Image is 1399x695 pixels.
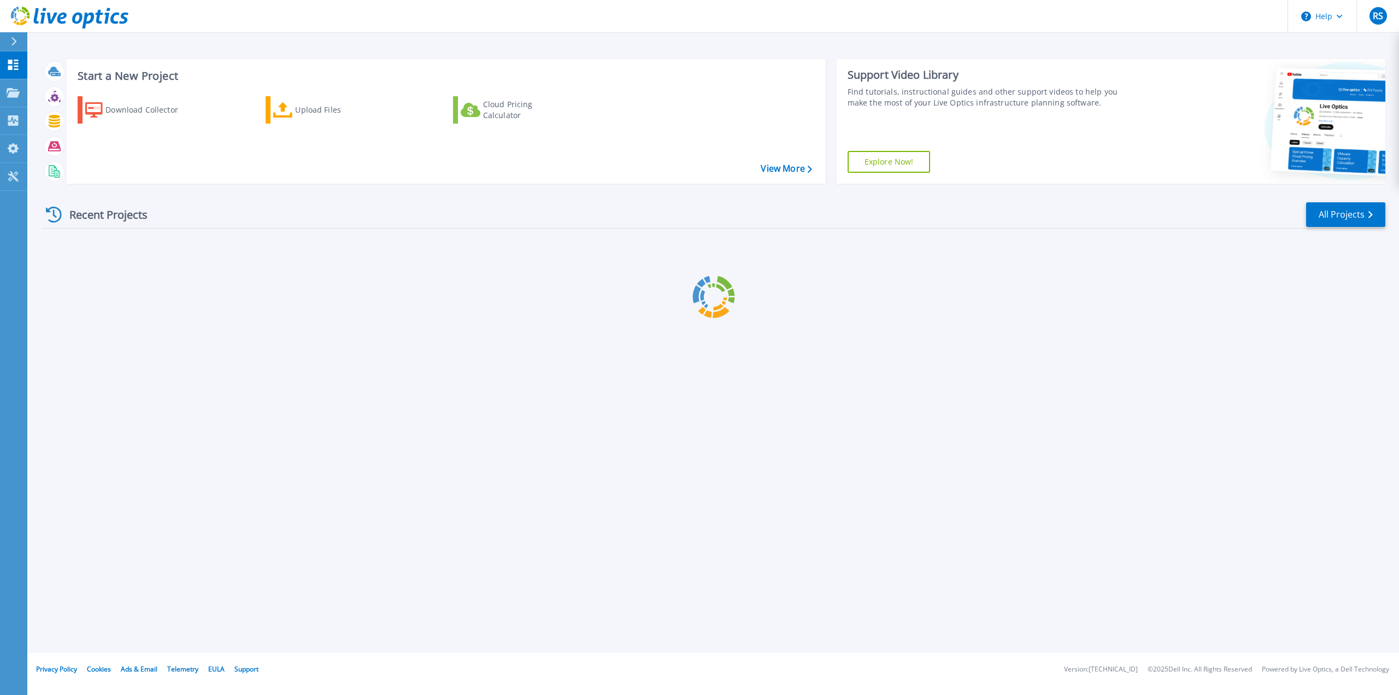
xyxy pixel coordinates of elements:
a: EULA [208,664,225,674]
a: Support [234,664,258,674]
a: View More [761,163,812,174]
a: Cloud Pricing Calculator [453,96,575,124]
a: Upload Files [266,96,387,124]
a: Cookies [87,664,111,674]
li: Powered by Live Optics, a Dell Technology [1262,666,1389,673]
a: Download Collector [78,96,199,124]
div: Find tutorials, instructional guides and other support videos to help you make the most of your L... [848,86,1131,108]
a: All Projects [1306,202,1385,227]
a: Privacy Policy [36,664,77,674]
a: Telemetry [167,664,198,674]
div: Download Collector [105,99,193,121]
li: © 2025 Dell Inc. All Rights Reserved [1148,666,1252,673]
div: Upload Files [295,99,383,121]
a: Ads & Email [121,664,157,674]
h3: Start a New Project [78,70,812,82]
div: Recent Projects [42,201,162,228]
li: Version: [TECHNICAL_ID] [1064,666,1138,673]
div: Support Video Library [848,68,1131,82]
div: Cloud Pricing Calculator [483,99,571,121]
a: Explore Now! [848,151,931,173]
span: RS [1373,11,1383,20]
